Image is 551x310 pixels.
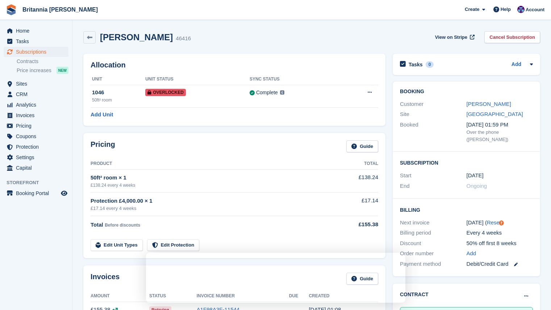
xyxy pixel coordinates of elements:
[16,152,59,162] span: Settings
[250,74,339,85] th: Sync Status
[467,229,533,237] div: Every 4 weeks
[16,89,59,99] span: CRM
[4,47,68,57] a: menu
[91,205,334,212] div: £17.14 every 4 weeks
[147,239,199,251] a: Edit Protection
[4,152,68,162] a: menu
[91,182,334,189] div: £138.24 every 4 weeks
[16,26,59,36] span: Home
[92,88,145,97] div: 1046
[4,131,68,141] a: menu
[91,61,378,69] h2: Allocation
[17,67,51,74] span: Price increases
[467,249,476,258] a: Add
[346,140,378,152] a: Guide
[467,239,533,248] div: 50% off first 8 weeks
[4,142,68,152] a: menu
[91,111,113,119] a: Add Unit
[7,179,72,186] span: Storefront
[467,129,533,143] div: Over the phone ([PERSON_NAME])
[91,197,334,205] div: Protection £4,000.00 × 1
[16,142,59,152] span: Protection
[16,100,59,110] span: Analytics
[409,61,423,68] h2: Tasks
[145,89,186,96] span: Overlocked
[4,163,68,173] a: menu
[484,31,540,43] a: Cancel Subscription
[400,206,533,213] h2: Billing
[17,66,68,74] a: Price increases NEW
[57,67,68,74] div: NEW
[467,171,484,180] time: 2024-07-12 00:00:00 UTC
[400,182,467,190] div: End
[334,169,378,192] td: £138.24
[4,89,68,99] a: menu
[91,158,334,170] th: Product
[334,158,378,170] th: Total
[20,4,101,16] a: Britannia [PERSON_NAME]
[16,121,59,131] span: Pricing
[400,219,467,227] div: Next invoice
[6,4,17,15] img: stora-icon-8386f47178a22dfd0bd8f6a31ec36ba5ce8667c1dd55bd0f319d3a0aa187defe.svg
[146,253,405,303] iframe: Survey by David from Stora
[100,32,173,42] h2: [PERSON_NAME]
[91,290,149,302] th: Amount
[334,220,378,229] div: £155.38
[426,61,434,68] div: 0
[16,163,59,173] span: Capital
[91,174,334,182] div: 50ft² room × 1
[4,26,68,36] a: menu
[400,100,467,108] div: Customer
[400,291,429,298] h2: Contract
[467,183,487,189] span: Ongoing
[16,131,59,141] span: Coupons
[334,193,378,216] td: £17.14
[435,34,467,41] span: View on Stripe
[465,6,479,13] span: Create
[501,6,511,13] span: Help
[4,100,68,110] a: menu
[400,121,467,143] div: Booked
[4,188,68,198] a: menu
[400,249,467,258] div: Order number
[4,110,68,120] a: menu
[4,36,68,46] a: menu
[498,220,505,226] div: Tooltip anchor
[16,188,59,198] span: Booking Portal
[92,97,145,103] div: 50ft² room
[145,74,250,85] th: Unit Status
[256,89,278,96] div: Complete
[4,79,68,89] a: menu
[16,110,59,120] span: Invoices
[467,101,511,107] a: [PERSON_NAME]
[467,121,533,129] div: [DATE] 01:59 PM
[432,31,476,43] a: View on Stripe
[526,6,544,13] span: Account
[400,229,467,237] div: Billing period
[400,159,533,166] h2: Subscription
[91,74,145,85] th: Unit
[91,273,120,285] h2: Invoices
[176,34,191,43] div: 46416
[60,189,68,198] a: Preview store
[400,171,467,180] div: Start
[17,58,68,65] a: Contracts
[16,47,59,57] span: Subscriptions
[4,121,68,131] a: menu
[487,219,501,226] a: Reset
[280,90,284,95] img: icon-info-grey-7440780725fd019a000dd9b08b2336e03edf1995a4989e88bcd33f0948082b44.svg
[517,6,525,13] img: Becca Clark
[91,239,143,251] a: Edit Unit Types
[16,36,59,46] span: Tasks
[16,79,59,89] span: Sites
[400,110,467,119] div: Site
[400,260,467,268] div: Payment method
[400,89,533,95] h2: Booking
[105,223,140,228] span: Before discounts
[91,222,103,228] span: Total
[467,260,533,268] div: Debit/Credit Card
[467,219,533,227] div: [DATE] ( )
[400,239,467,248] div: Discount
[91,140,115,152] h2: Pricing
[512,61,521,69] a: Add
